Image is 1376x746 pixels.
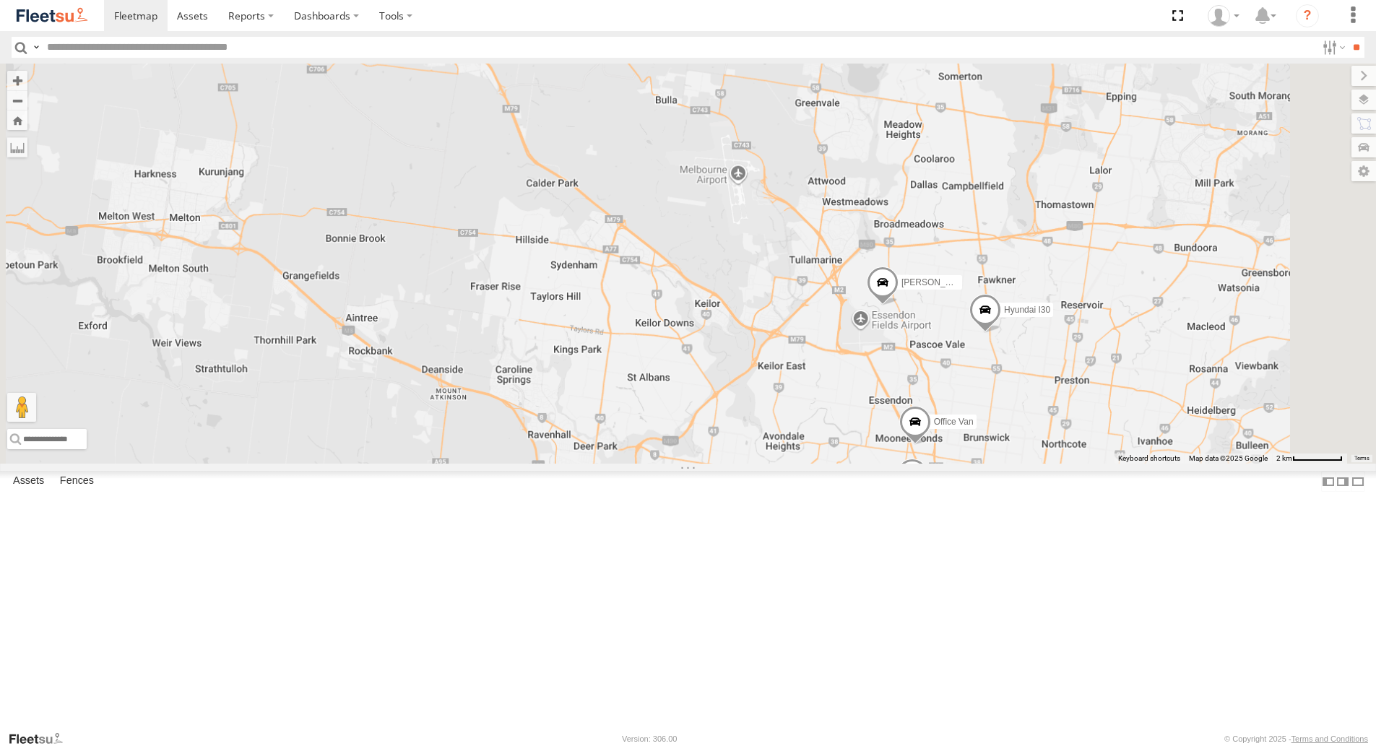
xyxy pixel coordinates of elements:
[1336,471,1350,492] label: Dock Summary Table to the Right
[1291,734,1368,743] a: Terms and Conditions
[1317,37,1348,58] label: Search Filter Options
[1272,454,1347,464] button: Map Scale: 2 km per 66 pixels
[1351,161,1376,181] label: Map Settings
[1354,455,1369,461] a: Terms (opens in new tab)
[7,137,27,157] label: Measure
[901,277,972,287] span: [PERSON_NAME]
[7,71,27,90] button: Zoom in
[1351,471,1365,492] label: Hide Summary Table
[1118,454,1180,464] button: Keyboard shortcuts
[7,110,27,130] button: Zoom Home
[53,472,101,492] label: Fences
[1296,4,1319,27] i: ?
[1203,5,1245,27] div: Peter Edwardes
[1189,454,1268,462] span: Map data ©2025 Google
[1276,454,1292,462] span: 2 km
[7,90,27,110] button: Zoom out
[6,472,51,492] label: Assets
[8,732,74,746] a: Visit our Website
[14,6,90,25] img: fleetsu-logo-horizontal.svg
[622,734,677,743] div: Version: 306.00
[1321,471,1336,492] label: Dock Summary Table to the Left
[1224,734,1368,743] div: © Copyright 2025 -
[1004,305,1050,315] span: Hyundai I30
[933,417,973,427] span: Office Van
[30,37,42,58] label: Search Query
[7,393,36,422] button: Drag Pegman onto the map to open Street View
